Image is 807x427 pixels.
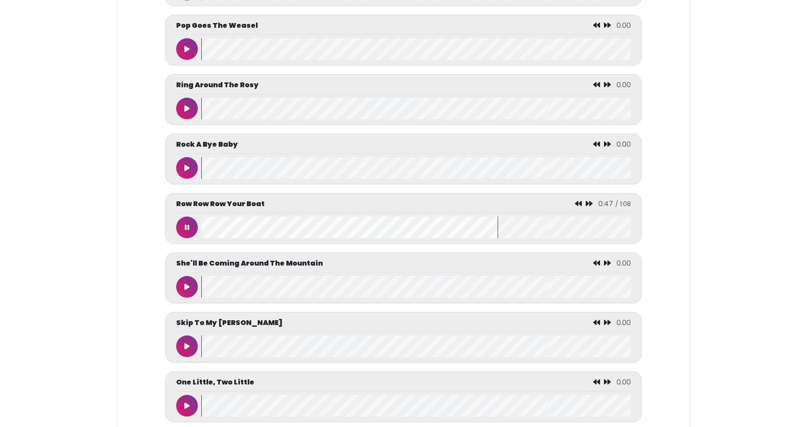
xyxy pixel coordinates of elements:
[617,139,631,149] span: 0.00
[615,200,631,208] span: / 1:08
[598,199,613,209] span: 0:47
[617,377,631,387] span: 0.00
[176,199,265,209] p: Row Row Row Your Boat
[617,20,631,30] span: 0.00
[176,139,238,150] p: Rock A Bye Baby
[617,80,631,90] span: 0.00
[617,318,631,328] span: 0.00
[176,20,258,31] p: Pop Goes The Weasel
[176,258,323,269] p: She'll Be Coming Around The Mountain
[176,80,259,90] p: Ring Around The Rosy
[176,377,254,388] p: One Little, Two Little
[176,318,282,328] p: Skip To My [PERSON_NAME]
[617,258,631,268] span: 0.00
